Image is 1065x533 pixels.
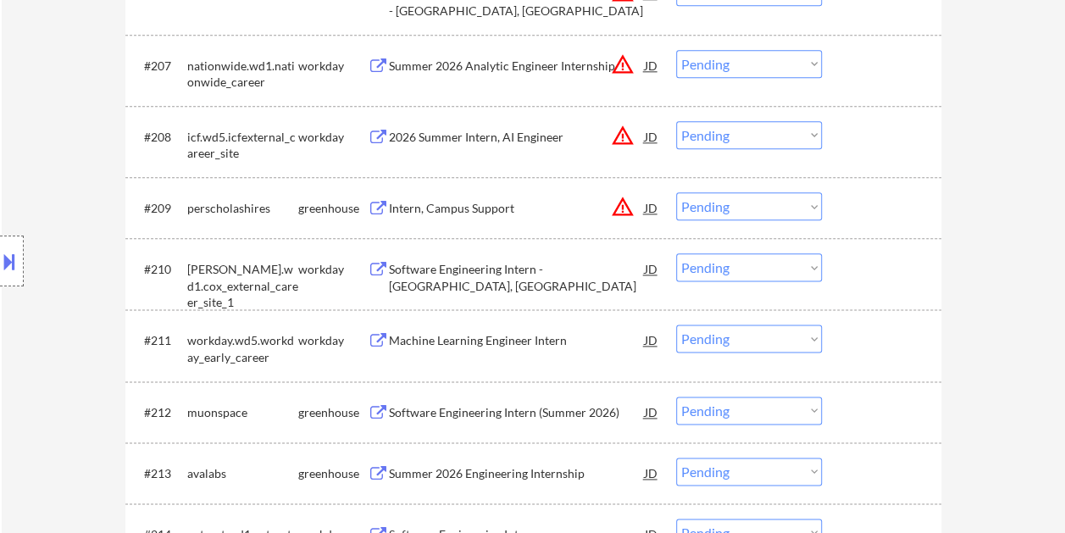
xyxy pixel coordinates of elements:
[611,53,635,76] button: warning_amber
[611,124,635,147] button: warning_amber
[144,58,174,75] div: #207
[298,261,368,278] div: workday
[298,404,368,421] div: greenhouse
[643,253,660,284] div: JD
[389,332,645,349] div: Machine Learning Engineer Intern
[187,58,298,91] div: nationwide.wd1.nationwide_career
[187,465,298,482] div: avalabs
[389,200,645,217] div: Intern, Campus Support
[643,458,660,488] div: JD
[298,129,368,146] div: workday
[298,58,368,75] div: workday
[611,195,635,219] button: warning_amber
[643,121,660,152] div: JD
[389,404,645,421] div: Software Engineering Intern (Summer 2026)
[643,397,660,427] div: JD
[643,325,660,355] div: JD
[144,465,174,482] div: #213
[298,465,368,482] div: greenhouse
[643,50,660,81] div: JD
[643,192,660,223] div: JD
[389,465,645,482] div: Summer 2026 Engineering Internship
[389,129,645,146] div: 2026 Summer Intern, AI Engineer
[389,58,645,75] div: Summer 2026 Analytic Engineer Internship
[389,261,645,294] div: Software Engineering Intern - [GEOGRAPHIC_DATA], [GEOGRAPHIC_DATA]
[298,332,368,349] div: workday
[298,200,368,217] div: greenhouse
